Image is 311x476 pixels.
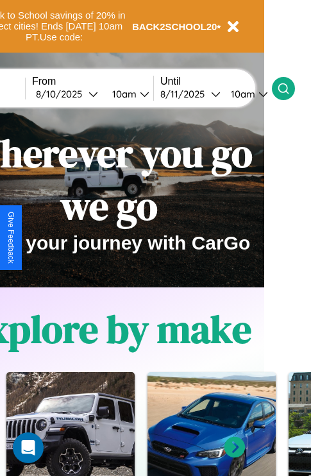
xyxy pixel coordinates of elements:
div: 10am [106,88,140,100]
div: 10am [224,88,258,100]
div: 8 / 11 / 2025 [160,88,211,100]
div: 8 / 10 / 2025 [36,88,88,100]
button: 10am [102,87,153,101]
div: Give Feedback [6,212,15,264]
div: Open Intercom Messenger [13,432,44,463]
button: 8/10/2025 [32,87,102,101]
button: 10am [221,87,272,101]
label: From [32,76,153,87]
b: BACK2SCHOOL20 [132,21,217,32]
label: Until [160,76,272,87]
